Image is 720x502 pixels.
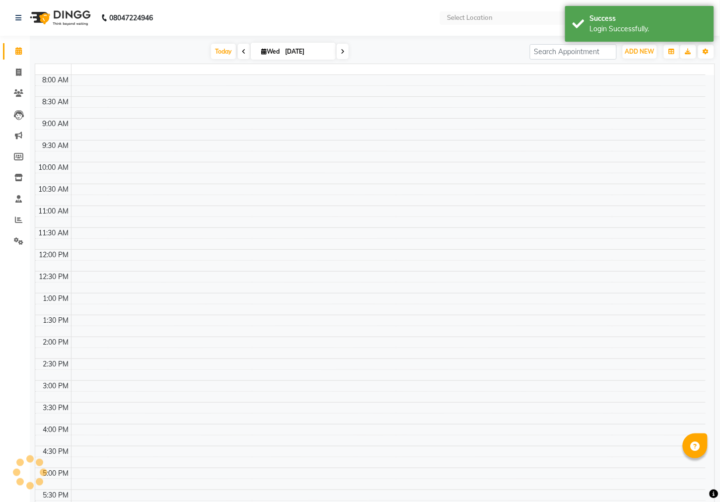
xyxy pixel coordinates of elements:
[41,141,71,151] div: 9:30 AM
[625,48,654,55] span: ADD NEW
[447,13,493,23] div: Select Location
[41,381,71,391] div: 3:00 PM
[41,425,71,435] div: 4:00 PM
[41,97,71,107] div: 8:30 AM
[41,119,71,129] div: 9:00 AM
[37,250,71,260] div: 12:00 PM
[41,446,71,457] div: 4:30 PM
[530,44,617,60] input: Search Appointment
[590,24,707,34] div: Login Successfully.
[41,75,71,85] div: 8:00 AM
[37,184,71,195] div: 10:30 AM
[109,4,153,32] b: 08047224946
[41,315,71,326] div: 1:30 PM
[41,359,71,369] div: 2:30 PM
[41,403,71,413] div: 3:30 PM
[211,44,236,59] span: Today
[590,13,707,24] div: Success
[259,48,282,55] span: Wed
[37,206,71,216] div: 11:00 AM
[37,162,71,173] div: 10:00 AM
[37,228,71,238] div: 11:30 AM
[41,337,71,348] div: 2:00 PM
[623,45,657,59] button: ADD NEW
[25,4,93,32] img: logo
[41,490,71,501] div: 5:30 PM
[41,468,71,479] div: 5:00 PM
[37,272,71,282] div: 12:30 PM
[282,44,332,59] input: 2025-09-03
[41,293,71,304] div: 1:00 PM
